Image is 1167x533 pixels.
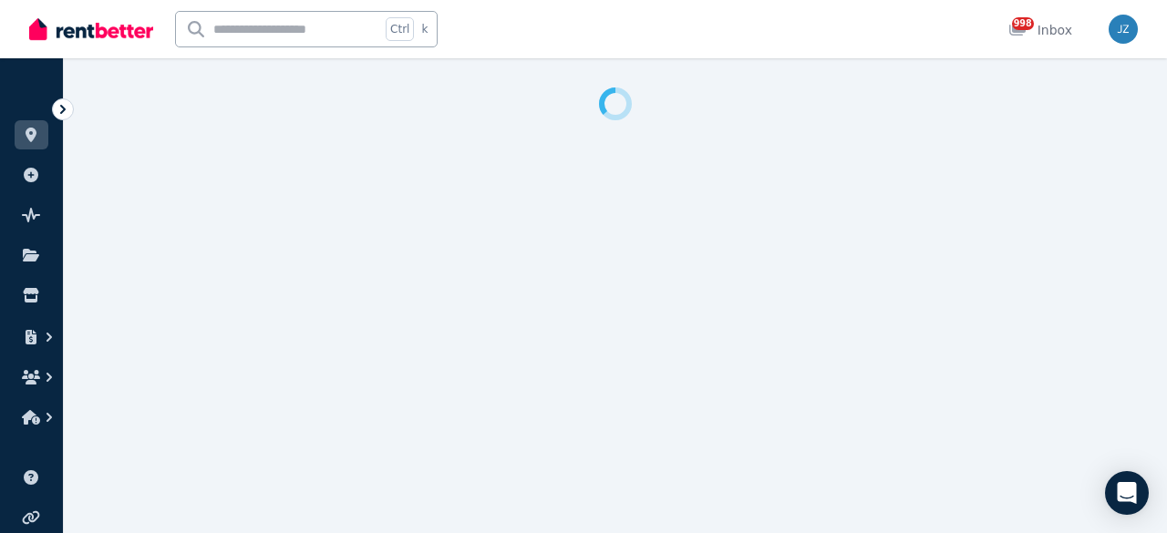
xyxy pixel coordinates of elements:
[1109,15,1138,44] img: Jing Zhao
[386,17,414,41] span: Ctrl
[1008,21,1072,39] div: Inbox
[1012,17,1034,30] span: 998
[29,15,153,43] img: RentBetter
[421,22,428,36] span: k
[1105,471,1149,515] div: Open Intercom Messenger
